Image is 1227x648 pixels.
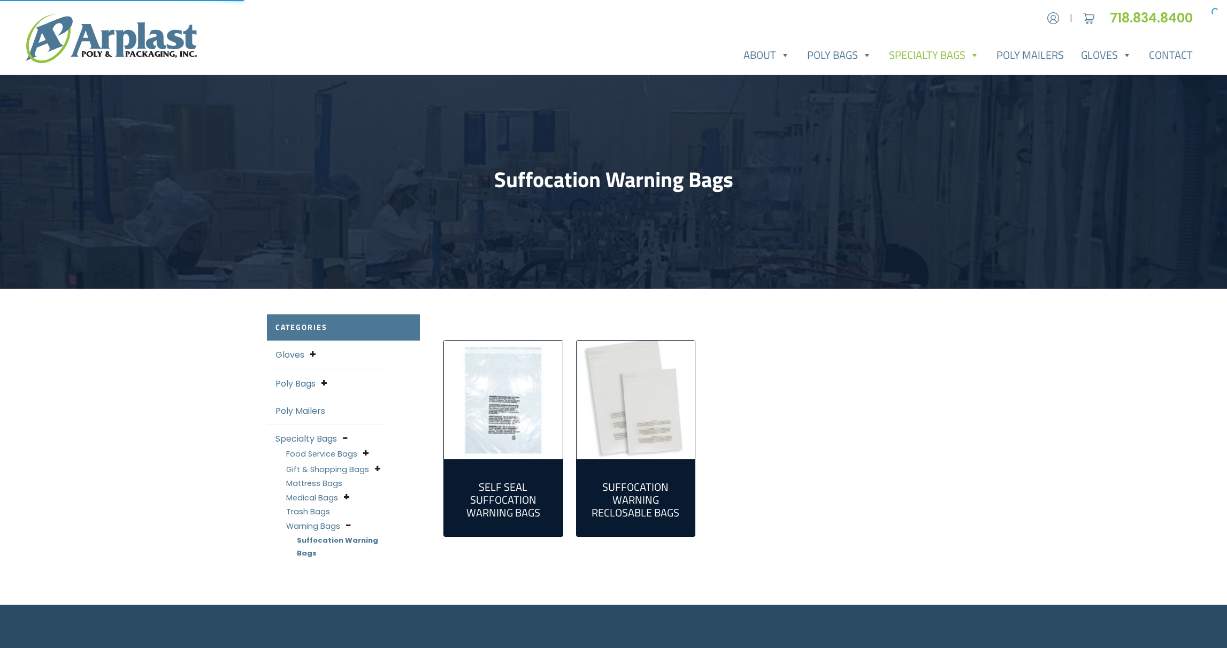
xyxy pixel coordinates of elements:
img: logo [26,14,197,63]
a: Visit product category Suffocation Warning Reclosable Bags [585,468,687,528]
a: Poly Mailers [275,405,325,417]
a: Specialty Bags [880,44,988,66]
a: Poly Bags [275,377,316,390]
img: Suffocation Warning Reclosable Bags [577,341,695,459]
a: Gift & Shopping Bags [286,464,369,475]
a: Food Service Bags [286,449,357,459]
a: Trash Bags [286,506,330,517]
h2: Suffocation Warning Reclosable Bags [585,481,687,519]
a: Suffocation Warning Bags [297,535,378,558]
h2: Categories [267,314,420,341]
a: Specialty Bags [275,433,337,445]
a: Gloves [275,349,304,361]
h2: Self Seal Suffocation Warning Bags [453,481,554,519]
a: 718.834.8400 [1110,9,1201,27]
a: Warning Bags [286,521,340,531]
h1: Suffocation Warning Bags [267,167,960,192]
a: Poly Bags [799,44,880,66]
a: Mattress Bags [286,478,342,489]
span: | [1070,12,1072,25]
a: Visit product category Self Seal Suffocation Warning Bags [444,341,563,459]
a: Visit product category Suffocation Warning Reclosable Bags [577,341,695,459]
a: About [735,44,799,66]
a: Medical Bags [286,492,338,503]
a: Visit product category Self Seal Suffocation Warning Bags [453,468,554,528]
a: Poly Mailers [988,44,1072,66]
img: Self Seal Suffocation Warning Bags [444,341,563,459]
a: Gloves [1072,44,1140,66]
a: Contact [1140,44,1201,66]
